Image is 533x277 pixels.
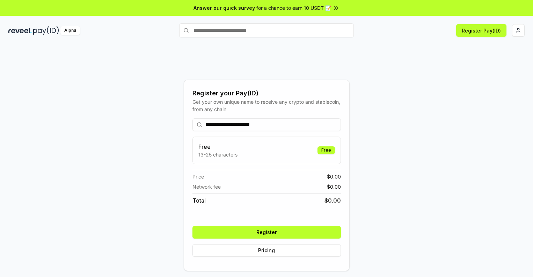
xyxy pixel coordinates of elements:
[256,4,331,12] span: for a chance to earn 10 USDT 📝
[192,173,204,180] span: Price
[192,244,341,257] button: Pricing
[33,26,59,35] img: pay_id
[192,88,341,98] div: Register your Pay(ID)
[192,98,341,113] div: Get your own unique name to receive any crypto and stablecoin, from any chain
[198,143,238,151] h3: Free
[327,173,341,180] span: $ 0.00
[194,4,255,12] span: Answer our quick survey
[198,151,238,158] p: 13-25 characters
[192,226,341,239] button: Register
[60,26,80,35] div: Alpha
[456,24,506,37] button: Register Pay(ID)
[192,183,221,190] span: Network fee
[327,183,341,190] span: $ 0.00
[8,26,32,35] img: reveel_dark
[324,196,341,205] span: $ 0.00
[317,146,335,154] div: Free
[192,196,206,205] span: Total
